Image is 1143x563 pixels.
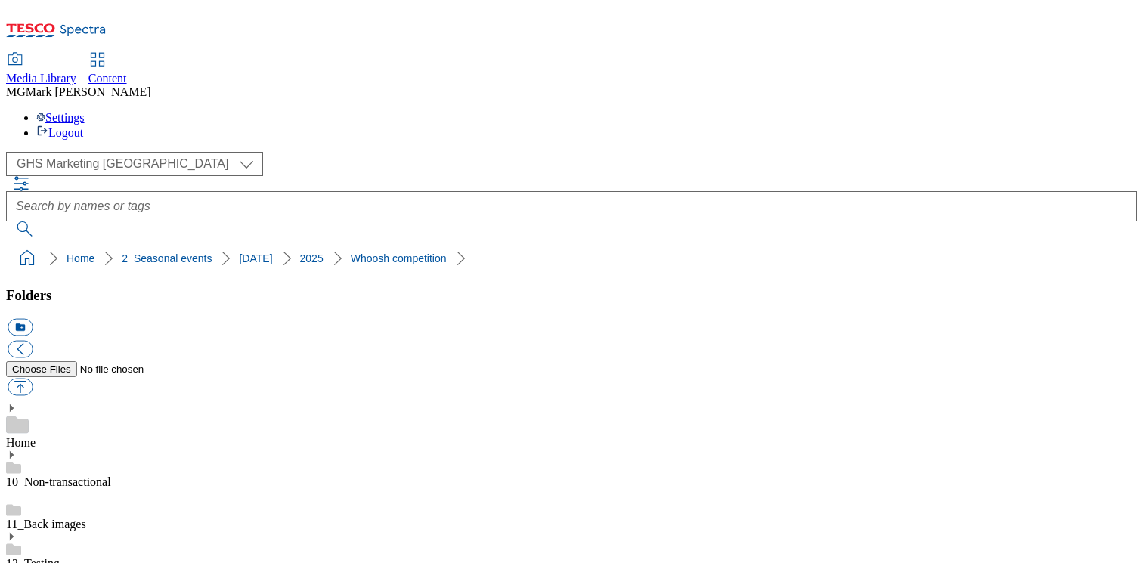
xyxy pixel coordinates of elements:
[6,191,1137,221] input: Search by names or tags
[6,85,26,98] span: MG
[6,72,76,85] span: Media Library
[122,252,212,264] a: 2_Seasonal events
[300,252,324,264] a: 2025
[88,72,127,85] span: Content
[36,126,83,139] a: Logout
[6,518,86,531] a: 11_Back images
[239,252,272,264] a: [DATE]
[26,85,151,98] span: Mark [PERSON_NAME]
[6,475,111,488] a: 10_Non-transactional
[351,252,447,264] a: Whoosh competition
[15,246,39,271] a: home
[6,54,76,85] a: Media Library
[67,252,94,264] a: Home
[6,436,36,449] a: Home
[6,287,1137,304] h3: Folders
[88,54,127,85] a: Content
[6,244,1137,273] nav: breadcrumb
[36,111,85,124] a: Settings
